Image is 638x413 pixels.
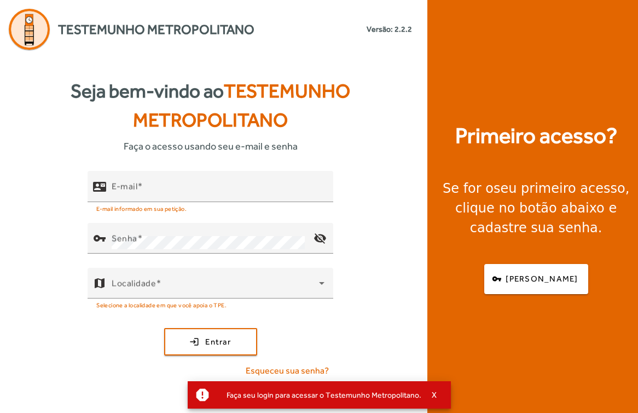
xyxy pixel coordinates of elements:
[506,273,578,285] span: [PERSON_NAME]
[455,119,617,152] strong: Primeiro acesso?
[421,390,449,400] button: X
[367,24,412,35] small: Versão: 2.2.2
[164,328,257,355] button: Entrar
[246,364,329,377] span: Esqueceu sua senha?
[205,336,231,348] span: Entrar
[194,387,211,403] mat-icon: report
[9,9,50,50] img: Logo Agenda
[133,80,350,131] span: Testemunho Metropolitano
[96,202,187,214] mat-hint: E-mail informado em sua petição.
[93,277,106,290] mat-icon: map
[218,387,421,403] div: Faça seu login para acessar o Testemunho Metropolitano.
[93,232,106,245] mat-icon: vpn_key
[112,233,137,244] mat-label: Senha
[112,278,156,289] mat-label: Localidade
[494,181,625,196] strong: seu primeiro acesso
[96,299,227,311] mat-hint: Selecione a localidade em que você apoia o TPE.
[58,20,254,39] span: Testemunho Metropolitano
[93,180,106,193] mat-icon: contact_mail
[307,225,333,251] mat-icon: visibility_off
[432,390,437,400] span: X
[484,264,588,294] button: [PERSON_NAME]
[124,139,298,153] span: Faça o acesso usando seu e-mail e senha
[112,181,137,192] mat-label: E-mail
[440,179,631,238] div: Se for o , clique no botão abaixo e cadastre sua senha.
